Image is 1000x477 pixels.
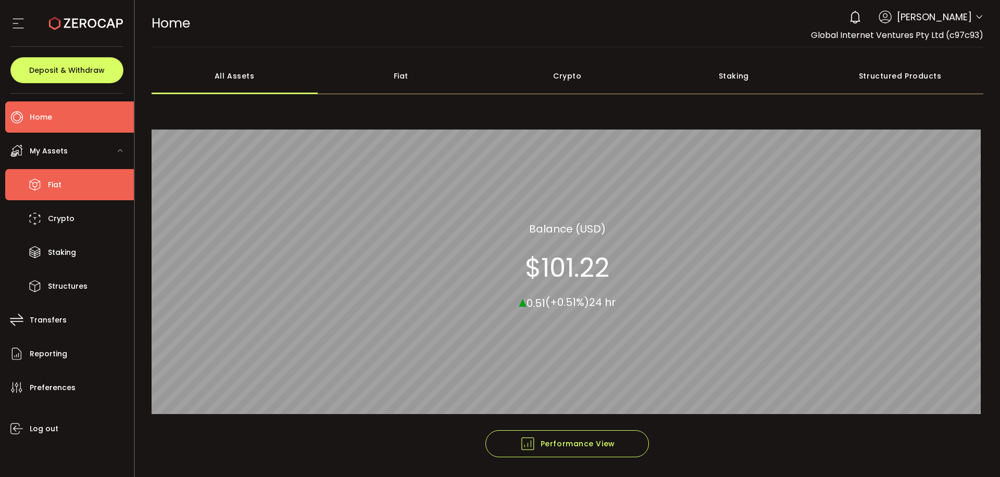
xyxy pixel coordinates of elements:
span: Staking [48,245,76,260]
div: Crypto [484,58,651,94]
div: Fiat [318,58,484,94]
span: Crypto [48,211,74,226]
iframe: Chat Widget [948,427,1000,477]
div: Structured Products [817,58,984,94]
span: Home [30,110,52,125]
span: Preferences [30,380,76,395]
span: Global Internet Ventures Pty Ltd (c97c93) [811,29,983,41]
span: Home [152,14,190,32]
span: (+0.51%) [545,295,589,310]
span: Structures [48,279,87,294]
span: Log out [30,421,58,436]
span: ▴ [519,290,527,312]
span: [PERSON_NAME] [897,10,972,24]
span: Performance View [520,436,615,452]
span: Transfers [30,313,67,328]
section: Balance (USD) [529,221,606,236]
section: $101.22 [525,252,609,283]
span: My Assets [30,144,68,159]
span: Fiat [48,177,61,192]
span: 0.51 [527,295,545,310]
span: Reporting [30,346,67,362]
button: Deposit & Withdraw [10,57,123,83]
div: All Assets [152,58,318,94]
button: Performance View [485,430,649,457]
span: 24 hr [589,295,616,310]
span: Deposit & Withdraw [29,67,105,74]
div: Staking [651,58,817,94]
